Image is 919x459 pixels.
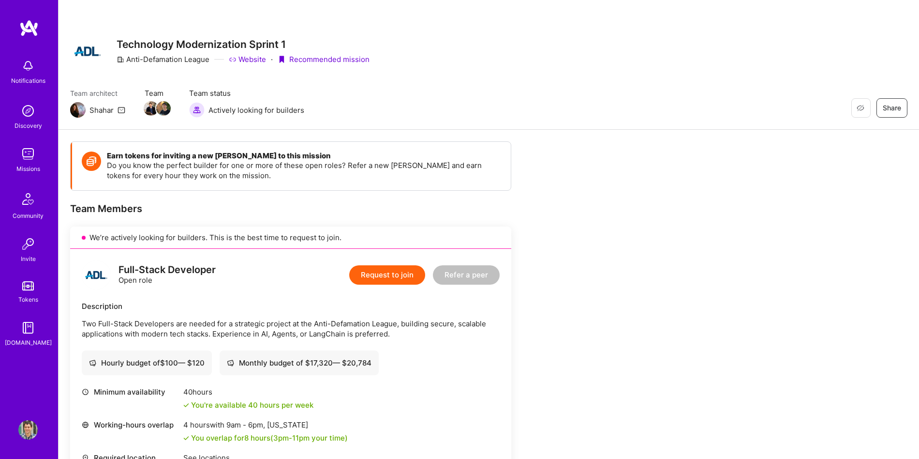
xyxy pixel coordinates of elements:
[5,337,52,348] div: [DOMAIN_NAME]
[145,100,157,117] a: Team Member Avatar
[883,103,901,113] span: Share
[89,358,205,368] div: Hourly budget of $ 100 — $ 120
[70,34,105,69] img: Company Logo
[229,54,266,64] a: Website
[82,421,89,428] i: icon World
[191,433,348,443] div: You overlap for 8 hours ( your time)
[117,54,209,64] div: Anti-Defamation League
[82,387,178,397] div: Minimum availability
[18,101,38,121] img: discovery
[70,227,511,249] div: We’re actively looking for builders. This is the best time to request to join.
[119,265,216,285] div: Open role
[349,265,425,285] button: Request to join
[157,100,170,117] a: Team Member Avatar
[19,19,39,37] img: logo
[107,160,501,181] p: Do you know the perfect builder for one or more of these open roles? Refer a new [PERSON_NAME] an...
[227,358,371,368] div: Monthly budget of $ 17,320 — $ 20,784
[183,420,348,430] div: 4 hours with [US_STATE]
[117,38,370,50] h3: Technology Modernization Sprint 1
[224,420,267,429] span: 9am - 6pm ,
[208,105,304,115] span: Actively looking for builders
[89,105,114,115] div: Shahar
[119,265,216,275] div: Full-Stack Developer
[183,387,313,397] div: 40 hours
[857,104,864,112] i: icon EyeClosed
[433,265,500,285] button: Refer a peer
[183,435,189,441] i: icon Check
[82,388,89,396] i: icon Clock
[70,102,86,118] img: Team Architect
[189,88,304,98] span: Team status
[18,294,38,305] div: Tokens
[271,54,273,64] div: ·
[117,56,124,63] i: icon CompanyGray
[13,211,44,221] div: Community
[273,433,310,443] span: 3pm - 11pm
[21,254,36,264] div: Invite
[156,101,171,116] img: Team Member Avatar
[89,359,96,367] i: icon Cash
[876,98,907,118] button: Share
[16,164,40,174] div: Missions
[278,54,370,64] div: Recommended mission
[18,144,38,164] img: teamwork
[22,281,34,291] img: tokens
[70,88,125,98] span: Team architect
[11,76,45,86] div: Notifications
[82,152,101,171] img: Token icon
[16,420,40,440] a: User Avatar
[227,359,234,367] i: icon Cash
[18,318,38,337] img: guide book
[82,260,111,290] img: logo
[144,101,158,116] img: Team Member Avatar
[118,106,125,114] i: icon Mail
[16,187,40,211] img: Community
[145,88,170,98] span: Team
[82,319,500,339] p: Two Full-Stack Developers are needed for a strategic project at the Anti-Defamation League, build...
[107,152,501,160] h4: Earn tokens for inviting a new [PERSON_NAME] to this mission
[18,234,38,254] img: Invite
[18,420,38,440] img: User Avatar
[15,121,42,131] div: Discovery
[18,56,38,76] img: bell
[82,420,178,430] div: Working-hours overlap
[70,202,511,215] div: Team Members
[183,400,313,410] div: You're available 40 hours per week
[189,102,205,118] img: Actively looking for builders
[278,56,285,63] i: icon PurpleRibbon
[183,402,189,408] i: icon Check
[82,301,500,311] div: Description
